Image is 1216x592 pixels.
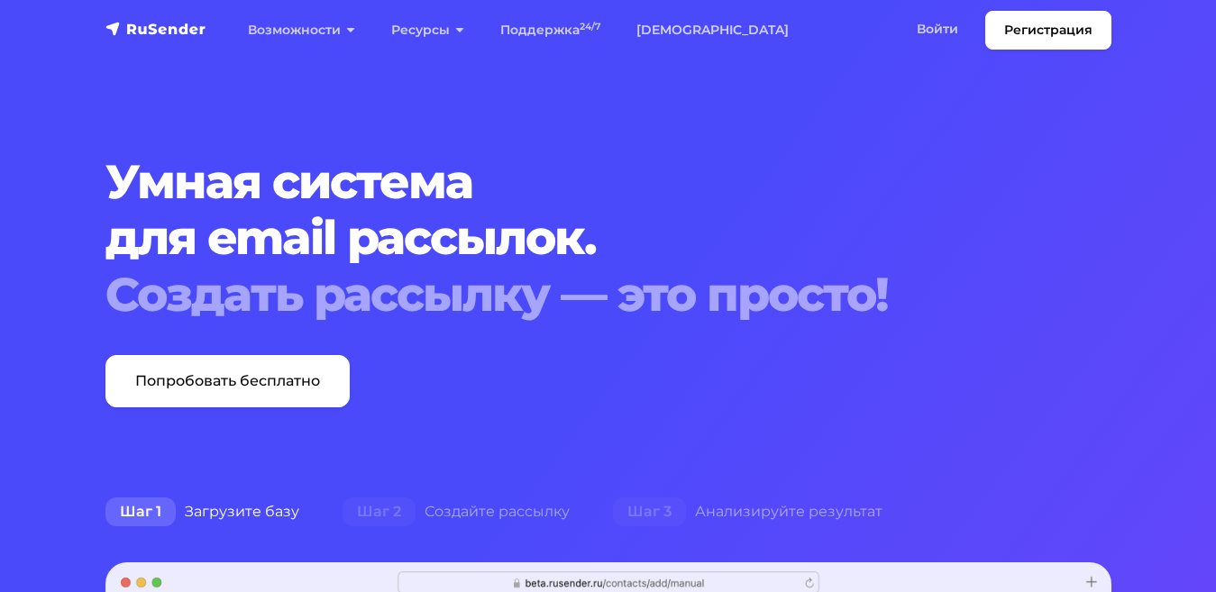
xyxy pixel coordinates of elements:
div: Создать рассылку — это просто! [105,267,1111,323]
div: Анализируйте результат [591,494,904,530]
div: Создайте рассылку [321,494,591,530]
a: Попробовать бесплатно [105,355,350,407]
a: Ресурсы [373,12,482,49]
sup: 24/7 [580,21,600,32]
a: Возможности [230,12,373,49]
span: Шаг 3 [613,497,686,526]
div: Загрузите базу [84,494,321,530]
img: RuSender [105,20,206,38]
a: [DEMOGRAPHIC_DATA] [618,12,807,49]
a: Регистрация [985,11,1111,50]
h1: Умная система для email рассылок. [105,154,1111,323]
span: Шаг 2 [343,497,416,526]
a: Поддержка24/7 [482,12,618,49]
span: Шаг 1 [105,497,176,526]
a: Войти [899,11,976,48]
